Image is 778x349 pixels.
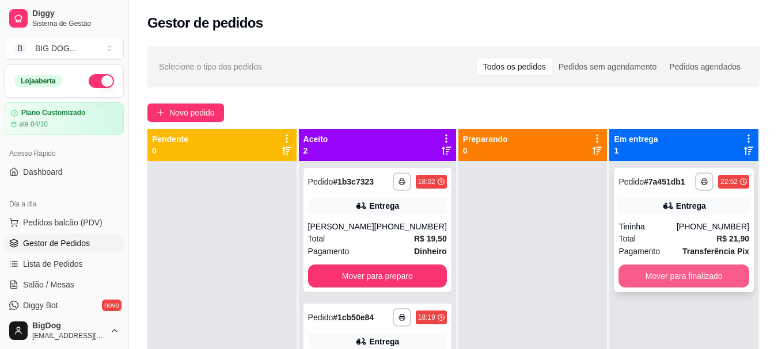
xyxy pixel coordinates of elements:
div: [PHONE_NUMBER] [374,221,447,232]
span: Lista de Pedidos [23,258,83,270]
button: Novo pedido [147,103,224,122]
div: Entrega [676,200,706,212]
div: 18:02 [418,177,435,186]
span: Novo pedido [169,106,215,119]
a: Salão / Mesas [5,275,124,294]
a: Plano Customizadoaté 04/10 [5,102,124,135]
span: Dashboard [23,166,63,178]
article: até 04/10 [19,120,48,129]
span: Diggy Bot [23,300,58,311]
span: Total [308,232,325,245]
button: Mover para finalizado [618,264,749,287]
div: Pedidos sem agendamento [552,59,663,75]
span: Pedido [618,177,644,186]
div: Acesso Rápido [5,144,124,163]
div: BIG DOG ... [35,43,77,54]
span: plus [157,109,165,117]
span: Gestor de Pedidos [23,237,90,249]
article: Plano Customizado [21,109,85,117]
div: Todos os pedidos [477,59,552,75]
strong: Transferência Pix [682,247,749,256]
a: DiggySistema de Gestão [5,5,124,32]
a: Diggy Botnovo [5,296,124,315]
p: 1 [614,145,658,156]
div: [PERSON_NAME] [308,221,374,232]
h2: Gestor de pedidos [147,14,263,32]
span: B [14,43,26,54]
div: Loja aberta [14,75,62,87]
div: Tininha [618,221,677,232]
div: 18:19 [418,313,435,322]
p: Preparando [463,133,508,145]
span: [EMAIL_ADDRESS][DOMAIN_NAME] [32,331,105,340]
span: Diggy [32,9,119,19]
div: Entrega [369,200,399,212]
p: 0 [463,145,508,156]
span: Sistema de Gestão [32,19,119,28]
button: Select a team [5,37,124,60]
span: Pagamento [618,245,660,258]
span: Salão / Mesas [23,279,74,290]
p: Pendente [152,133,188,145]
span: Pedido [308,313,333,322]
strong: # 1b3c7323 [333,177,374,186]
strong: # 7a451db1 [644,177,685,186]
button: BigDog[EMAIL_ADDRESS][DOMAIN_NAME] [5,317,124,344]
span: Pedidos balcão (PDV) [23,217,103,228]
p: 2 [303,145,328,156]
button: Pedidos balcão (PDV) [5,213,124,232]
p: Em entrega [614,133,658,145]
div: [PHONE_NUMBER] [677,221,749,232]
strong: # 1cb50e84 [333,313,374,322]
span: Total [618,232,636,245]
p: Aceito [303,133,328,145]
a: Lista de Pedidos [5,255,124,273]
strong: Dinheiro [414,247,447,256]
span: Pedido [308,177,333,186]
div: Pedidos agendados [663,59,747,75]
strong: R$ 21,90 [716,234,749,243]
span: Pagamento [308,245,350,258]
div: Dia a dia [5,195,124,213]
div: Entrega [369,336,399,347]
strong: R$ 19,50 [414,234,447,243]
p: 0 [152,145,188,156]
button: Alterar Status [89,74,114,88]
button: Mover para preparo [308,264,447,287]
div: 22:52 [720,177,738,186]
a: Gestor de Pedidos [5,234,124,252]
span: BigDog [32,321,105,331]
a: Dashboard [5,163,124,181]
span: Selecione o tipo dos pedidos [159,60,262,73]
